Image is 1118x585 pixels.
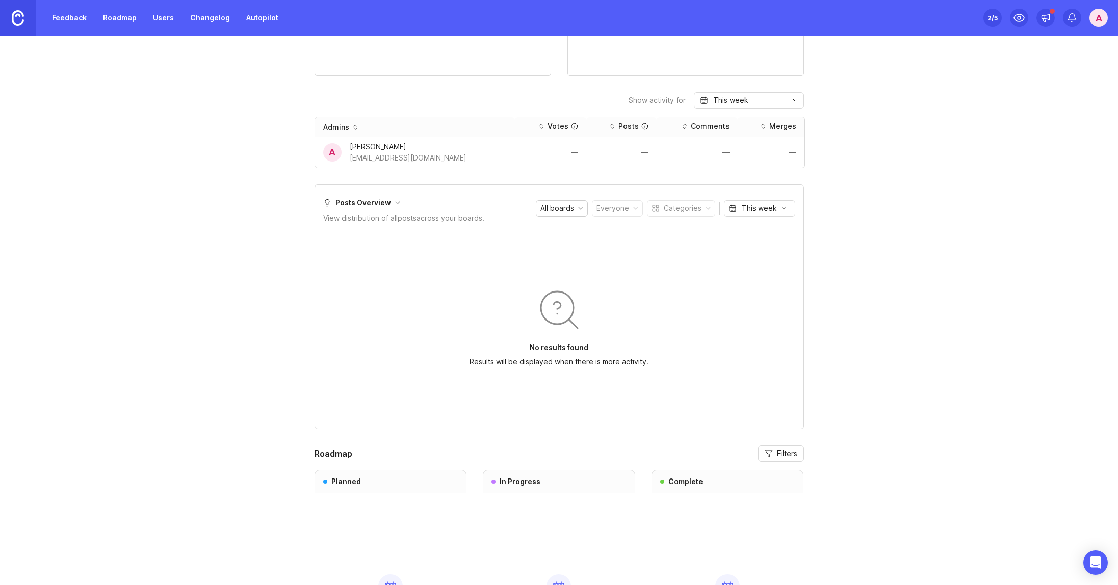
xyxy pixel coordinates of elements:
div: A [323,143,342,162]
img: Canny Home [12,10,24,26]
a: Feedback [46,9,93,27]
h3: Complete [668,476,703,487]
div: — [523,149,578,156]
span: Filters [777,448,797,459]
a: Autopilot [240,9,284,27]
button: A [1089,9,1108,27]
svg: toggle icon [777,204,791,212]
div: Admins [323,122,349,132]
div: Everyone [596,203,629,214]
div: Posts Overview [323,197,391,208]
div: This week [742,203,777,214]
img: svg+xml;base64,PHN2ZyB3aWR0aD0iOTYiIGhlaWdodD0iOTYiIGZpbGw9Im5vbmUiIHhtbG5zPSJodHRwOi8vd3d3LnczLm... [535,285,584,334]
h2: Roadmap [315,447,352,460]
h3: Planned [331,476,361,487]
div: Show activity for [629,97,686,104]
a: Roadmap [97,9,143,27]
button: Filters [758,445,804,462]
h3: In Progress [500,476,540,487]
div: — [665,149,730,156]
div: View distribution of all posts across your boards. [323,212,484,224]
div: All boards [540,203,574,214]
div: Posts [618,121,639,131]
div: [PERSON_NAME] [350,141,466,152]
div: 2 /5 [987,11,998,25]
button: 2/5 [983,9,1002,27]
div: — [746,149,796,156]
div: Open Intercom Messenger [1083,550,1108,575]
div: This week [713,95,748,106]
p: No results found [530,342,588,353]
div: Votes [548,121,568,131]
a: Users [147,9,180,27]
div: Categories [664,203,701,214]
div: Comments [691,121,730,131]
p: Results will be displayed when there is more activity. [470,357,648,367]
a: Changelog [184,9,236,27]
div: Merges [769,121,796,131]
div: [EMAIL_ADDRESS][DOMAIN_NAME] [350,152,466,164]
div: — [594,149,648,156]
svg: toggle icon [787,96,803,104]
